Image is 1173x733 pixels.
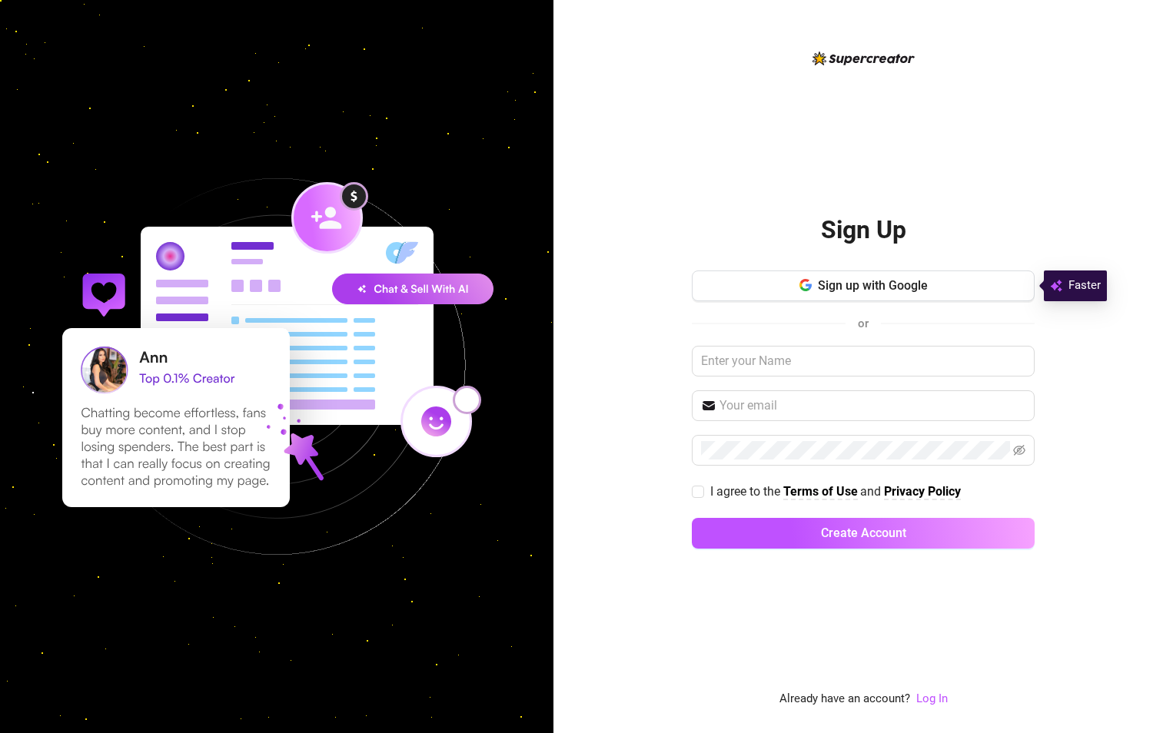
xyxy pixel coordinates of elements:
span: Faster [1068,277,1101,295]
img: logo-BBDzfeDw.svg [812,51,915,65]
strong: Terms of Use [783,484,858,499]
span: Already have an account? [779,690,910,708]
img: svg%3e [1050,277,1062,295]
button: Create Account [692,518,1035,549]
a: Log In [916,692,948,705]
img: signup-background-D0MIrEPF.svg [11,101,543,632]
span: Create Account [821,526,906,540]
h2: Sign Up [821,214,906,246]
span: or [858,317,869,330]
span: I agree to the [710,484,783,499]
input: Enter your Name [692,346,1035,376]
span: and [860,484,884,499]
span: eye-invisible [1013,444,1025,456]
span: Sign up with Google [818,278,928,293]
input: Your email [719,396,1025,415]
a: Terms of Use [783,484,858,500]
a: Log In [916,690,948,708]
button: Sign up with Google [692,270,1035,301]
a: Privacy Policy [884,484,961,500]
strong: Privacy Policy [884,484,961,499]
